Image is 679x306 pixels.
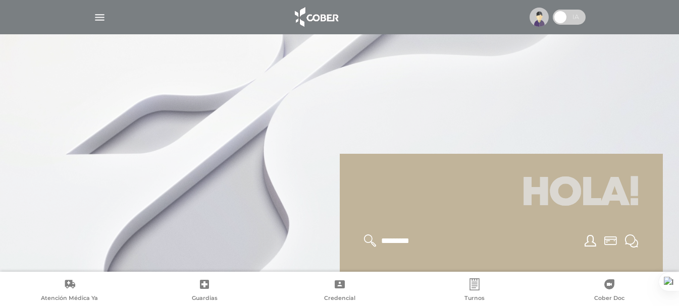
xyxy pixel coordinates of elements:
[192,294,218,303] span: Guardias
[407,278,542,304] a: Turnos
[93,11,106,24] img: Cober_menu-lines-white.svg
[289,5,342,29] img: logo_cober_home-white.png
[594,294,624,303] span: Cober Doc
[2,278,137,304] a: Atención Médica Ya
[530,8,549,27] img: profile-placeholder.svg
[464,294,485,303] span: Turnos
[137,278,272,304] a: Guardias
[352,166,651,222] h1: Hola!
[324,294,355,303] span: Credencial
[542,278,677,304] a: Cober Doc
[41,294,98,303] span: Atención Médica Ya
[272,278,407,304] a: Credencial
